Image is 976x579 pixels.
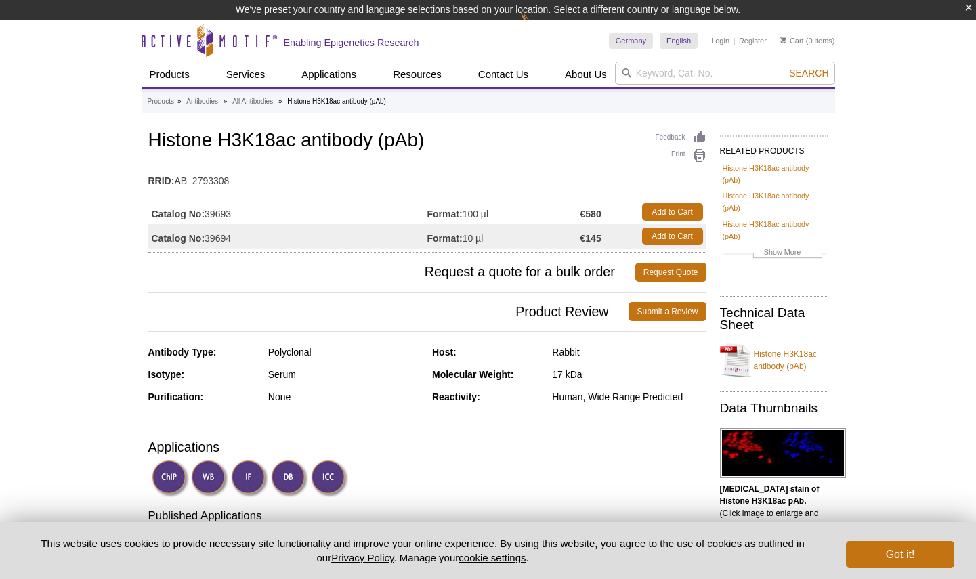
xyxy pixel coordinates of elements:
[459,552,526,563] button: cookie settings
[148,95,174,108] a: Products
[642,228,703,245] a: Add to Cart
[331,552,394,563] a: Privacy Policy
[148,167,706,188] td: AB_2793308
[232,95,273,108] a: All Antibodies
[557,62,615,87] a: About Us
[629,302,706,321] a: Submit a Review
[148,508,706,527] h3: Published Applications
[723,190,826,214] a: Histone H3K18ac antibody (pAb)
[191,460,228,497] img: Western Blot Validated
[231,460,268,497] img: Immunofluorescence Validated
[734,33,736,49] li: |
[720,402,828,414] h2: Data Thumbnails
[224,98,228,105] li: »
[720,307,828,331] h2: Technical Data Sheet
[432,347,457,358] strong: Host:
[148,347,217,358] strong: Antibody Type:
[720,484,820,506] b: [MEDICAL_DATA] stain of Histone H3K18ac pAb.
[152,208,205,220] strong: Catalog No:
[780,37,786,43] img: Your Cart
[385,62,450,87] a: Resources
[148,175,175,187] strong: RRID:
[148,391,204,402] strong: Purification:
[148,302,629,321] span: Product Review
[785,67,832,79] button: Search
[609,33,653,49] a: Germany
[148,200,427,224] td: 39693
[615,62,835,85] input: Keyword, Cat. No.
[152,232,205,244] strong: Catalog No:
[284,37,419,49] h2: Enabling Epigenetics Research
[177,98,182,105] li: »
[268,391,422,403] div: None
[656,130,706,145] a: Feedback
[432,369,513,380] strong: Molecular Weight:
[22,536,824,565] p: This website uses cookies to provide necessary site functionality and improve your online experie...
[268,368,422,381] div: Serum
[520,10,556,42] img: Change Here
[552,391,706,403] div: Human, Wide Range Predicted
[148,437,706,457] h3: Applications
[148,224,427,249] td: 39694
[148,130,706,153] h1: Histone H3K18ac antibody (pAb)
[660,33,698,49] a: English
[268,346,422,358] div: Polyclonal
[723,162,826,186] a: Histone H3K18ac antibody (pAb)
[656,148,706,163] a: Print
[152,460,189,497] img: ChIP Validated
[186,95,218,108] a: Antibodies
[287,98,386,105] li: Histone H3K18ac antibody (pAb)
[635,263,706,282] a: Request Quote
[427,224,580,249] td: 10 µl
[789,68,828,79] span: Search
[720,340,828,381] a: Histone H3K18ac antibody (pAb)
[278,98,282,105] li: »
[271,460,308,497] img: Dot Blot Validated
[580,208,601,220] strong: €580
[711,36,729,45] a: Login
[780,36,804,45] a: Cart
[846,541,954,568] button: Got it!
[723,246,826,261] a: Show More
[432,391,480,402] strong: Reactivity:
[552,368,706,381] div: 17 kDa
[427,208,463,220] strong: Format:
[720,483,828,532] p: (Click image to enlarge and see details.)
[293,62,364,87] a: Applications
[739,36,767,45] a: Register
[723,218,826,242] a: Histone H3K18ac antibody (pAb)
[720,135,828,160] h2: RELATED PRODUCTS
[148,263,635,282] span: Request a quote for a bulk order
[470,62,536,87] a: Contact Us
[720,428,846,478] img: Histone H3K18ac antibody (pAb) tested by immunofluorescence.
[148,369,185,380] strong: Isotype:
[780,33,835,49] li: (0 items)
[580,232,601,244] strong: €145
[642,203,703,221] a: Add to Cart
[427,200,580,224] td: 100 µl
[218,62,274,87] a: Services
[142,62,198,87] a: Products
[427,232,463,244] strong: Format:
[552,346,706,358] div: Rabbit
[311,460,348,497] img: Immunocytochemistry Validated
